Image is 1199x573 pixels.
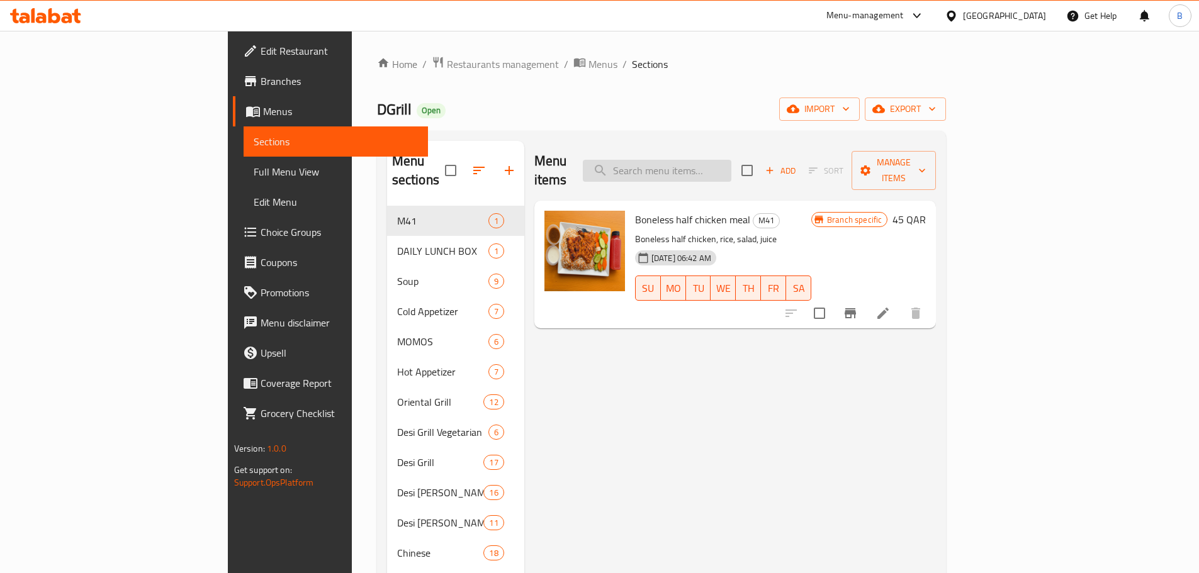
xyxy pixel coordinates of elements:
[397,455,484,470] span: Desi Grill
[233,277,428,308] a: Promotions
[397,425,488,440] span: Desi Grill Vegetarian
[261,376,418,391] span: Coverage Report
[488,304,504,319] div: items
[483,455,504,470] div: items
[544,211,625,291] img: Boneless half chicken meal
[261,315,418,330] span: Menu disclaimer
[254,164,418,179] span: Full Menu View
[483,545,504,560] div: items
[488,274,504,289] div: items
[489,306,504,318] span: 7
[635,275,661,301] button: SU
[488,425,504,440] div: items
[397,334,488,349] span: MOMOS
[483,515,504,530] div: items
[646,252,716,264] span: [DATE] 06:42 AM
[488,213,504,228] div: items
[483,485,504,500] div: items
[397,394,484,409] div: Oriental Grill
[741,279,756,298] span: TH
[261,345,418,360] span: Upsell
[666,279,681,298] span: MO
[234,474,314,491] a: Support.OpsPlatform
[835,298,865,328] button: Branch-specific-item
[437,157,464,184] span: Select all sections
[397,515,484,530] div: Desi Curry Vegetarian
[261,225,418,240] span: Choice Groups
[789,101,850,117] span: import
[635,231,811,247] p: Boneless half chicken, rice, salad, juice
[852,151,936,190] button: Manage items
[397,485,484,500] span: Desi [PERSON_NAME]
[806,300,833,326] span: Select to update
[489,336,504,348] span: 6
[484,517,503,529] span: 11
[244,126,428,157] a: Sections
[261,285,418,300] span: Promotions
[588,57,617,72] span: Menus
[488,243,504,259] div: items
[233,247,428,277] a: Coupons
[716,279,731,298] span: WE
[387,387,524,417] div: Oriental Grill12
[233,338,428,368] a: Upsell
[963,9,1046,23] div: [GEOGRAPHIC_DATA]
[261,406,418,421] span: Grocery Checklist
[875,306,891,321] a: Edit menu item
[489,275,504,287] span: 9
[233,368,428,398] a: Coverage Report
[233,398,428,428] a: Grocery Checklist
[261,74,418,89] span: Branches
[233,36,428,66] a: Edit Restaurant
[387,508,524,538] div: Desi [PERSON_NAME] Vegetarian11
[489,215,504,227] span: 1
[484,547,503,559] span: 18
[761,275,786,301] button: FR
[387,477,524,508] div: Desi [PERSON_NAME]16
[397,243,488,259] span: DAILY LUNCH BOX
[387,236,524,266] div: DAILY LUNCH BOX1
[254,194,418,209] span: Edit Menu
[826,8,904,23] div: Menu-management
[753,213,780,228] div: M41
[233,66,428,96] a: Branches
[779,97,860,121] button: import
[387,417,524,447] div: Desi Grill Vegetarian6
[622,57,627,72] li: /
[387,326,524,357] div: MOMOS6
[791,279,806,298] span: SA
[753,213,779,228] span: M41
[387,447,524,477] div: Desi Grill17
[489,245,504,257] span: 1
[489,426,504,438] span: 6
[234,440,265,457] span: Version:
[822,214,887,226] span: Branch specific
[244,187,428,217] a: Edit Menu
[387,266,524,296] div: Soup9
[865,97,946,121] button: export
[387,206,524,236] div: M411
[766,279,781,298] span: FR
[786,275,811,301] button: SA
[892,211,926,228] h6: 45 QAR
[261,43,418,58] span: Edit Restaurant
[862,155,926,186] span: Manage items
[763,164,797,178] span: Add
[801,161,852,181] span: Select section first
[397,364,488,379] div: Hot Appetizer
[488,364,504,379] div: items
[875,101,936,117] span: export
[483,394,504,409] div: items
[686,275,711,301] button: TU
[1177,9,1183,23] span: B
[417,103,446,118] div: Open
[488,334,504,349] div: items
[387,357,524,387] div: Hot Appetizer7
[397,213,488,228] span: M41
[760,161,801,181] button: Add
[234,462,292,478] span: Get support on:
